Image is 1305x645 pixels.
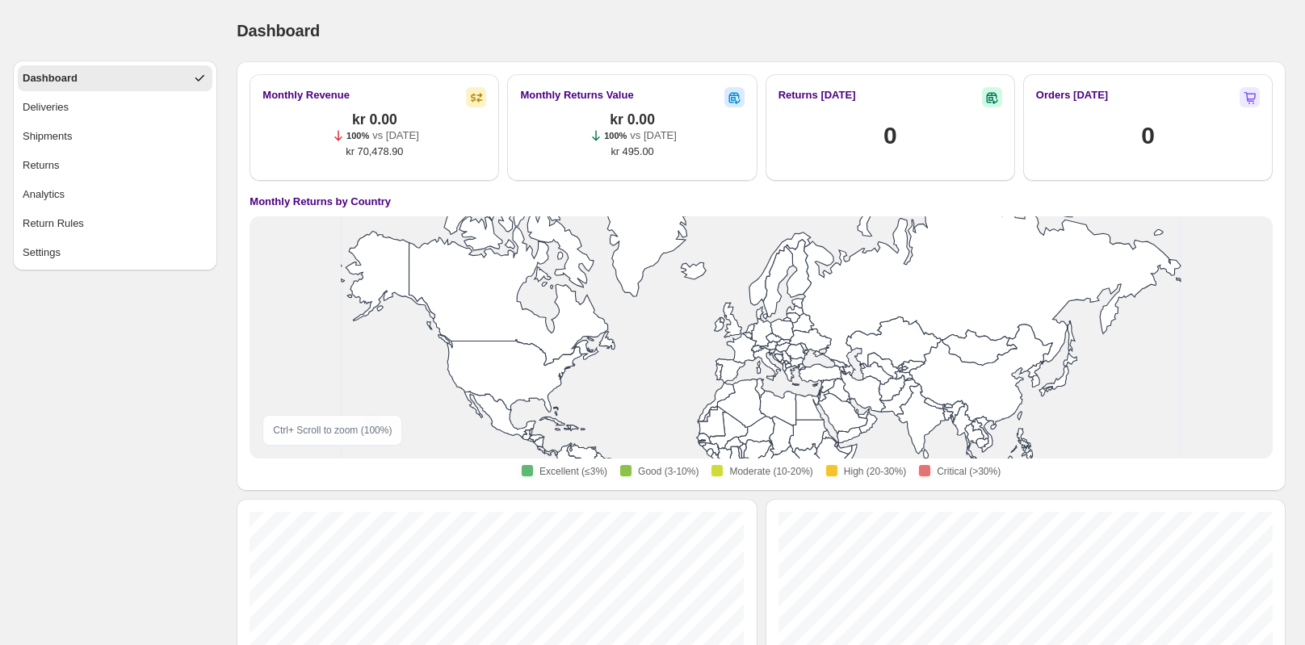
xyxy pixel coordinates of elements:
[23,186,65,203] div: Analytics
[18,211,212,237] button: Return Rules
[18,124,212,149] button: Shipments
[18,94,212,120] button: Deliveries
[352,111,397,128] span: kr 0.00
[520,87,633,103] h2: Monthly Returns Value
[1141,119,1154,152] h1: 0
[638,465,699,478] span: Good (3-10%)
[937,465,1001,478] span: Critical (>30%)
[611,144,653,160] span: kr 495.00
[23,216,84,232] div: Return Rules
[262,87,350,103] h2: Monthly Revenue
[630,128,677,144] p: vs [DATE]
[23,70,78,86] div: Dashboard
[18,153,212,178] button: Returns
[539,465,607,478] span: Excellent (≤3%)
[778,87,856,103] h2: Returns [DATE]
[23,99,69,115] div: Deliveries
[237,22,320,40] span: Dashboard
[23,128,72,144] div: Shipments
[372,128,419,144] p: vs [DATE]
[346,144,403,160] span: kr 70,478.90
[18,182,212,207] button: Analytics
[18,240,212,266] button: Settings
[610,111,655,128] span: kr 0.00
[844,465,906,478] span: High (20-30%)
[346,131,369,140] span: 100%
[250,194,391,210] h4: Monthly Returns by Country
[262,415,402,446] div: Ctrl + Scroll to zoom ( 100 %)
[729,465,812,478] span: Moderate (10-20%)
[1036,87,1108,103] h2: Orders [DATE]
[604,131,627,140] span: 100%
[883,119,896,152] h1: 0
[23,245,61,261] div: Settings
[23,157,60,174] div: Returns
[18,65,212,91] button: Dashboard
